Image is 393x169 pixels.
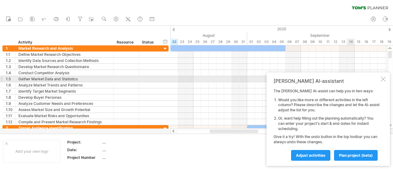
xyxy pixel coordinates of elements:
[270,39,278,45] div: Thursday, 4 September 2025
[347,39,355,45] div: Sunday, 14 September 2025
[296,153,325,158] span: Adjust activities
[18,88,111,94] div: Identify Target Market Segments
[18,70,111,76] div: Conduct Competitor Analysis
[67,155,101,160] div: Project Number
[309,39,316,45] div: Tuesday, 9 September 2025
[6,94,15,100] div: 1.8
[18,125,111,131] div: Target Audience Identification
[18,45,111,51] div: Market Research and Analysis
[209,39,216,45] div: Wednesday, 27 August 2025
[6,107,15,113] div: 1.10
[216,39,224,45] div: Thursday, 28 August 2025
[18,52,111,57] div: Define Market Research Objectives
[6,82,15,88] div: 1.6
[316,39,324,45] div: Wednesday, 10 September 2025
[142,39,155,45] div: Status
[18,113,111,119] div: Evaluate Market Risks and Opportunities
[278,98,379,113] li: Would you like more or different activities in the left column? Please describe the changes and l...
[67,140,101,145] div: Project:
[274,78,379,84] div: [PERSON_NAME] AI-assistant
[332,39,339,45] div: Friday, 12 September 2025
[239,39,247,45] div: Sunday, 31 August 2025
[18,64,111,70] div: Develop Market Research Questionnaire
[102,147,154,152] div: ....
[18,76,111,82] div: Gather Market Data and Statistics
[378,39,385,45] div: Thursday, 18 September 2025
[334,150,378,161] a: plan project (beta)
[102,140,154,145] div: ....
[274,89,379,160] div: The [PERSON_NAME] AI-assist can help you in two ways: Give it a try! With the undo button in the ...
[6,58,15,63] div: 1.2
[178,39,186,45] div: Saturday, 23 August 2025
[6,88,15,94] div: 1.7
[339,153,373,158] span: plan project (beta)
[6,119,15,125] div: 1.12
[6,64,15,70] div: 1.3
[6,76,15,82] div: 1.5
[339,39,347,45] div: Saturday, 13 September 2025
[6,45,15,51] div: 1
[170,39,178,45] div: Friday, 22 August 2025
[385,39,393,45] div: Friday, 19 September 2025
[6,113,15,119] div: 1.11
[18,82,111,88] div: Analyze Market Trends and Patterns
[6,125,15,131] div: 2
[117,39,135,45] div: Resource
[102,155,154,160] div: ....
[291,150,330,161] a: Adjust activities
[293,39,301,45] div: Sunday, 7 September 2025
[67,147,101,152] div: Date:
[247,39,255,45] div: Monday, 1 September 2025
[278,39,286,45] div: Friday, 5 September 2025
[362,39,370,45] div: Tuesday, 16 September 2025
[324,39,332,45] div: Thursday, 11 September 2025
[18,58,111,63] div: Identify Data Sources and Collection Methods
[18,119,111,125] div: Compile and Present Market Research Findings
[355,39,362,45] div: Monday, 15 September 2025
[255,39,263,45] div: Tuesday, 2 September 2025
[301,39,309,45] div: Monday, 8 September 2025
[18,101,111,106] div: Analyze Customer Needs and Preferences
[286,39,293,45] div: Saturday, 6 September 2025
[186,39,193,45] div: Sunday, 24 August 2025
[263,39,270,45] div: Wednesday, 3 September 2025
[232,39,239,45] div: Saturday, 30 August 2025
[6,101,15,106] div: 1.9
[193,39,201,45] div: Monday, 25 August 2025
[3,140,60,163] div: Add your own logo
[18,94,111,100] div: Develop Buyer Personas
[18,39,110,45] div: Activity
[6,52,15,57] div: 1.1
[6,70,15,76] div: 1.4
[224,39,232,45] div: Friday, 29 August 2025
[370,39,378,45] div: Wednesday, 17 September 2025
[201,39,209,45] div: Tuesday, 26 August 2025
[278,116,379,131] li: Or, want help filling out the planning automatically? You can enter your project's start & end da...
[18,107,111,113] div: Assess Market Size and Growth Potential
